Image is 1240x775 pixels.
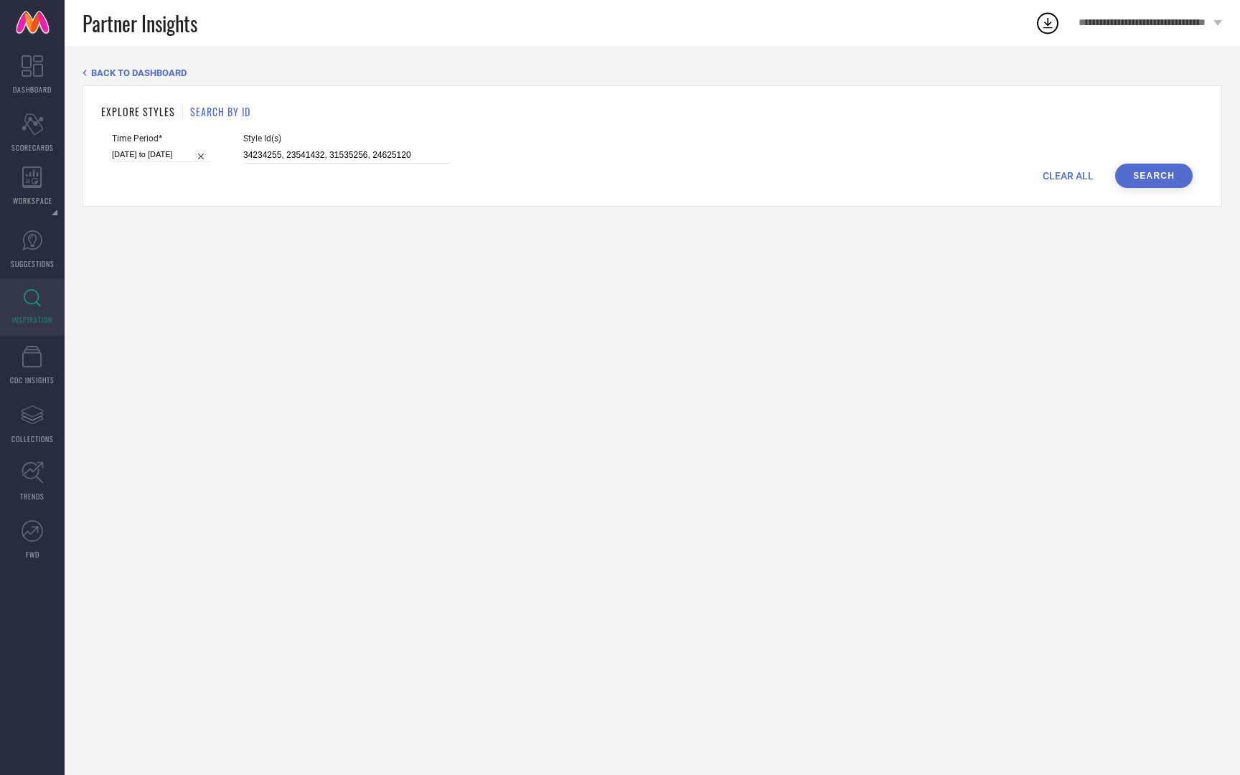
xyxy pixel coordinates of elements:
span: DASHBOARD [13,84,52,95]
div: Back TO Dashboard [83,67,1222,78]
span: SCORECARDS [11,142,54,153]
span: WORKSPACE [13,195,52,206]
span: COLLECTIONS [11,433,54,444]
input: Enter comma separated style ids e.g. 12345, 67890 [243,147,451,164]
span: TRENDS [20,491,44,502]
span: CDC INSIGHTS [10,375,55,385]
input: Select time period [112,147,211,162]
h1: SEARCH BY ID [190,104,250,119]
span: Partner Insights [83,9,197,38]
span: BACK TO DASHBOARD [91,67,187,78]
span: Time Period* [112,133,211,144]
div: Open download list [1035,10,1061,36]
span: SUGGESTIONS [11,258,55,269]
h1: EXPLORE STYLES [101,104,175,119]
span: Style Id(s) [243,133,451,144]
span: FWD [26,549,39,560]
button: Search [1115,164,1193,188]
span: INSPIRATION [12,314,52,325]
span: CLEAR ALL [1043,170,1094,182]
